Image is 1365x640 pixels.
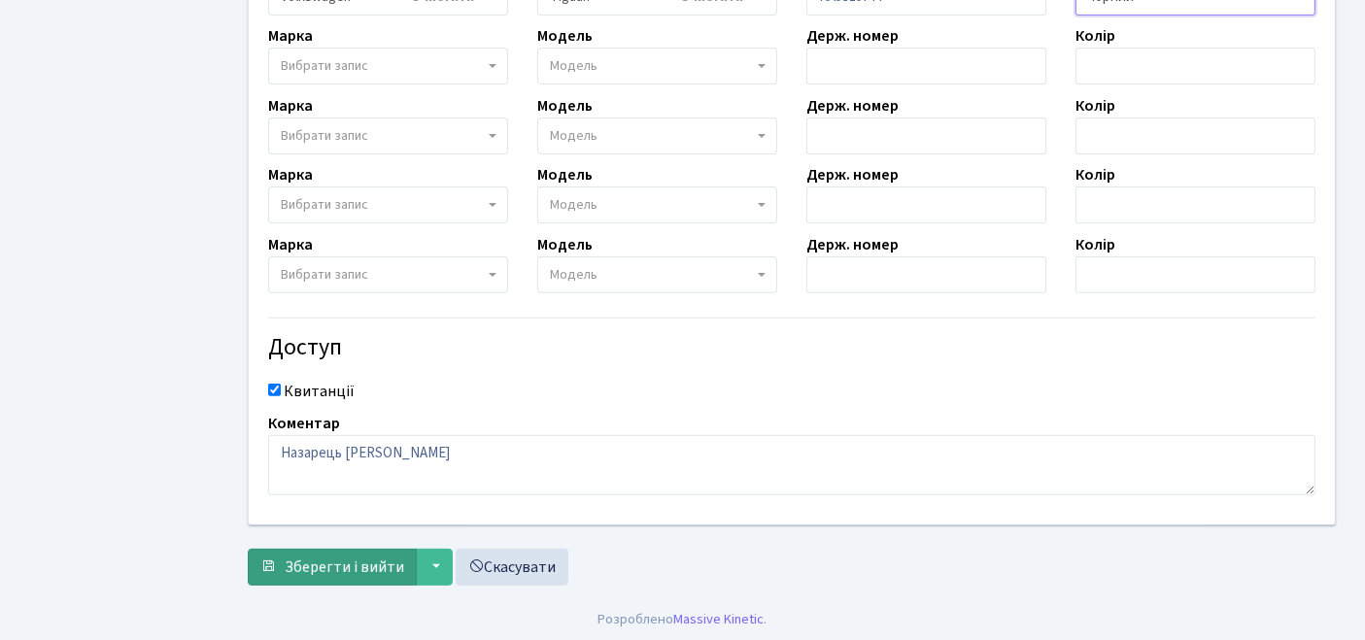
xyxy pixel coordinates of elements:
textarea: Назарець [PERSON_NAME] [268,435,1315,495]
label: Коментар [268,412,340,435]
div: Розроблено . [598,609,768,630]
label: Модель [537,94,593,118]
span: Модель [550,56,597,76]
label: Держ. номер [806,24,899,48]
span: Вибрати запис [281,126,368,146]
span: Модель [550,265,597,285]
label: Марка [268,94,313,118]
label: Держ. номер [806,163,899,186]
label: Колір [1075,94,1115,118]
label: Держ. номер [806,94,899,118]
label: Марка [268,233,313,256]
label: Колір [1075,24,1115,48]
span: Вибрати запис [281,56,368,76]
a: Massive Kinetic [674,609,765,629]
label: Квитанції [284,380,355,403]
label: Колір [1075,233,1115,256]
span: Вибрати запис [281,265,368,285]
span: Модель [550,195,597,215]
span: Вибрати запис [281,195,368,215]
button: Зберегти і вийти [248,549,417,586]
h4: Доступ [268,334,1315,362]
a: Скасувати [456,549,568,586]
span: Зберегти і вийти [285,556,404,578]
label: Модель [537,233,593,256]
label: Колір [1075,163,1115,186]
span: Модель [550,126,597,146]
label: Держ. номер [806,233,899,256]
label: Марка [268,163,313,186]
label: Модель [537,24,593,48]
label: Модель [537,163,593,186]
label: Марка [268,24,313,48]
